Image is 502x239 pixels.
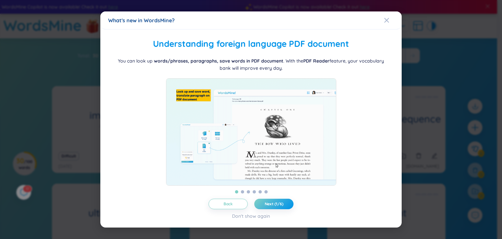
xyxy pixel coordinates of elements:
[209,199,248,209] button: Back
[264,190,268,193] button: 6
[118,58,384,71] span: You can look up . With the feature, your vocabulary bank will improve every day.
[224,201,233,207] span: Back
[247,190,250,193] button: 3
[108,17,394,24] div: What's new in WordsMine?
[303,58,329,64] b: PDF Reader
[384,11,402,29] button: Close
[241,190,244,193] button: 2
[253,190,256,193] button: 4
[154,58,283,64] b: words/phrases, paragraphs, save words in PDF document
[259,190,262,193] button: 5
[108,37,394,51] h2: Understanding foreign language PDF document
[232,212,270,220] div: Don't show again
[254,199,293,209] button: Next (1/6)
[265,201,283,207] span: Next (1/6)
[235,190,238,193] button: 1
